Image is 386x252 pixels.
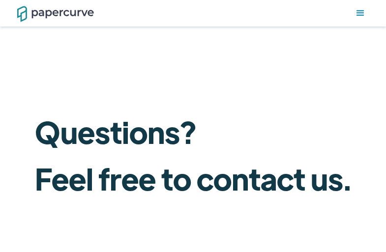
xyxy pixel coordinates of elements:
span: Feel [35,155,93,201]
span: Questions? [35,108,196,155]
a: home [17,4,81,22]
span: us. [311,155,352,201]
span: contact [197,155,305,201]
span: to [161,155,191,201]
span: free [99,155,156,201]
nav: menu [355,2,366,24]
